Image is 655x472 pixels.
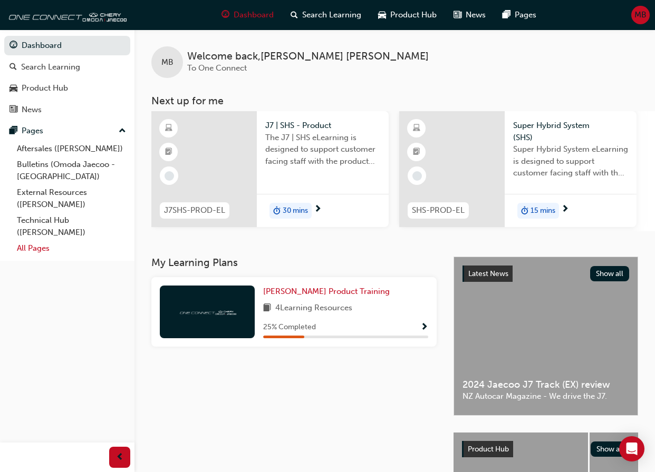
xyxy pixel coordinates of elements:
[134,95,655,107] h3: Next up for me
[22,82,68,94] div: Product Hub
[187,63,247,73] span: To One Connect
[503,8,510,22] span: pages-icon
[634,9,647,21] span: MB
[13,240,130,257] a: All Pages
[263,287,390,296] span: [PERSON_NAME] Product Training
[5,4,127,25] img: oneconnect
[283,205,308,217] span: 30 mins
[263,302,271,315] span: book-icon
[165,122,172,135] span: learningResourceType_ELEARNING-icon
[399,111,637,227] a: SHS-PROD-ELSuper Hybrid System (SHS)Super Hybrid System eLearning is designed to support customer...
[463,379,629,391] span: 2024 Jaecoo J7 Track (EX) review
[370,4,445,26] a: car-iconProduct Hub
[561,205,569,214] span: next-icon
[21,61,80,73] div: Search Learning
[273,204,281,218] span: duration-icon
[165,171,174,181] span: learningRecordVerb_NONE-icon
[164,204,225,217] span: J7SHS-PROD-EL
[178,307,236,317] img: oneconnect
[4,121,130,141] button: Pages
[119,124,126,138] span: up-icon
[412,171,422,181] span: learningRecordVerb_NONE-icon
[275,302,352,315] span: 4 Learning Resources
[13,141,130,157] a: Aftersales ([PERSON_NAME])
[151,257,437,269] h3: My Learning Plans
[314,205,322,214] span: next-icon
[282,4,370,26] a: search-iconSearch Learning
[4,36,130,55] a: Dashboard
[619,436,644,461] div: Open Intercom Messenger
[420,323,428,332] span: Show Progress
[151,111,389,227] a: J7SHS-PROD-ELJ7 | SHS - ProductThe J7 | SHS eLearning is designed to support customer facing staf...
[445,4,494,26] a: news-iconNews
[454,257,638,416] a: Latest NewsShow all2024 Jaecoo J7 Track (EX) reviewNZ Autocar Magazine - We drive the J7.
[13,212,130,240] a: Technical Hub ([PERSON_NAME])
[413,122,420,135] span: learningResourceType_ELEARNING-icon
[9,63,17,72] span: search-icon
[463,390,629,402] span: NZ Autocar Magazine - We drive the J7.
[9,84,17,93] span: car-icon
[494,4,545,26] a: pages-iconPages
[590,266,630,281] button: Show all
[116,451,124,464] span: prev-icon
[265,132,380,168] span: The J7 | SHS eLearning is designed to support customer facing staff with the product and sales in...
[187,51,429,63] span: Welcome back , [PERSON_NAME] [PERSON_NAME]
[22,104,42,116] div: News
[413,145,420,159] span: booktick-icon
[4,100,130,120] a: News
[4,57,130,77] a: Search Learning
[390,9,437,21] span: Product Hub
[521,204,528,218] span: duration-icon
[631,6,650,24] button: MB
[420,321,428,334] button: Show Progress
[9,41,17,51] span: guage-icon
[4,78,130,98] a: Product Hub
[463,265,629,282] a: Latest NewsShow all
[4,34,130,121] button: DashboardSearch LearningProduct HubNews
[531,205,555,217] span: 15 mins
[22,125,43,137] div: Pages
[513,120,628,143] span: Super Hybrid System (SHS)
[468,269,508,278] span: Latest News
[468,445,509,454] span: Product Hub
[9,105,17,115] span: news-icon
[454,8,461,22] span: news-icon
[161,56,174,68] span: MB
[378,8,386,22] span: car-icon
[9,126,17,136] span: pages-icon
[221,8,229,22] span: guage-icon
[213,4,282,26] a: guage-iconDashboard
[265,120,380,132] span: J7 | SHS - Product
[263,321,316,333] span: 25 % Completed
[165,145,172,159] span: booktick-icon
[302,9,361,21] span: Search Learning
[515,9,536,21] span: Pages
[513,143,628,179] span: Super Hybrid System eLearning is designed to support customer facing staff with the understanding...
[234,9,274,21] span: Dashboard
[466,9,486,21] span: News
[412,204,465,217] span: SHS-PROD-EL
[13,184,130,212] a: External Resources ([PERSON_NAME])
[591,441,630,457] button: Show all
[462,441,630,458] a: Product HubShow all
[291,8,298,22] span: search-icon
[13,156,130,184] a: Bulletins (Omoda Jaecoo - [GEOGRAPHIC_DATA])
[263,286,394,298] a: [PERSON_NAME] Product Training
